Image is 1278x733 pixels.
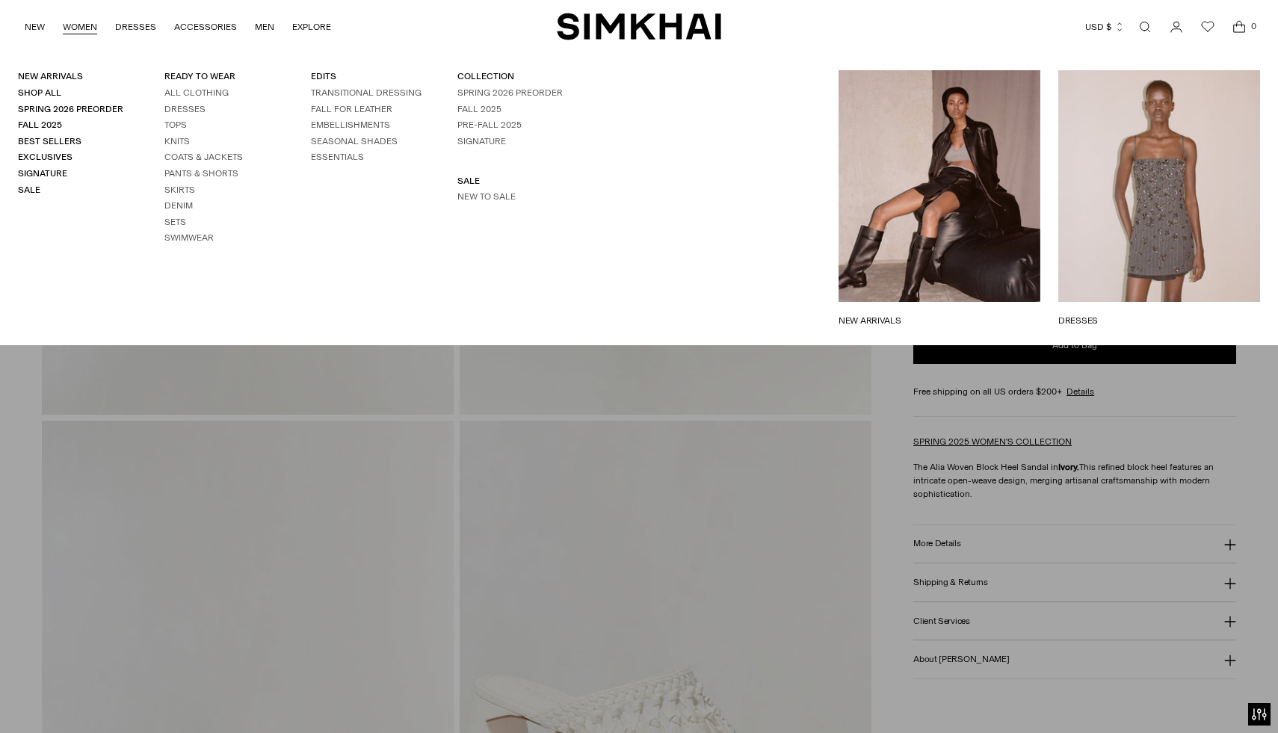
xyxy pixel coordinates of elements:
a: SIMKHAI [557,12,721,41]
a: DRESSES [115,10,156,43]
a: ACCESSORIES [174,10,237,43]
a: MEN [255,10,274,43]
button: USD $ [1085,10,1125,43]
a: Open cart modal [1224,12,1254,42]
a: EXPLORE [292,10,331,43]
a: Go to the account page [1161,12,1191,42]
a: NEW [25,10,45,43]
a: WOMEN [63,10,97,43]
a: Wishlist [1193,12,1223,42]
a: Open search modal [1130,12,1160,42]
span: 0 [1247,19,1260,33]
